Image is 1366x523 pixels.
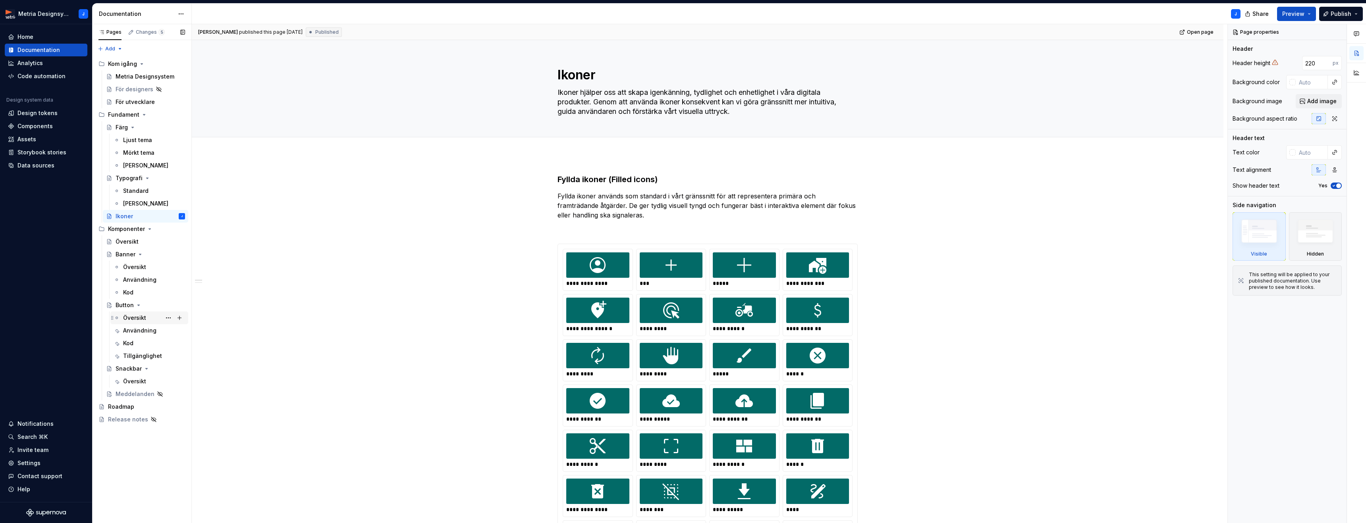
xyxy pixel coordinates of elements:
a: Meddelanden [103,388,188,400]
div: Button [116,301,134,309]
div: Ljust tema [123,136,152,144]
div: Invite team [17,446,48,454]
div: Snackbar [116,365,142,373]
span: Preview [1282,10,1304,18]
input: Auto [1296,145,1328,160]
div: Storybook stories [17,148,66,156]
span: Add [105,46,115,52]
div: Komponenter [95,223,188,235]
div: Kod [123,288,133,296]
p: px [1333,60,1339,66]
div: Assets [17,135,36,143]
div: Banner [116,250,135,258]
a: Documentation [5,44,87,56]
span: 5 [158,29,165,35]
div: Design system data [6,97,53,103]
a: För designers [103,83,188,96]
a: Metria Designsystem [103,70,188,83]
div: Pages [98,29,122,35]
a: Översikt [110,311,188,324]
a: Design tokens [5,107,87,119]
div: This setting will be applied to your published documentation. Use preview to see how it looks. [1249,271,1337,290]
span: Add image [1307,97,1337,105]
a: Kod [110,286,188,299]
a: Code automation [5,70,87,83]
div: Tillgänglighet [123,352,162,360]
div: Översikt [123,314,146,322]
a: Kod [110,337,188,350]
a: Button [103,299,188,311]
button: Notifications [5,417,87,430]
a: Översikt [103,235,188,248]
div: Användning [123,276,156,284]
a: Open page [1177,27,1217,38]
div: Home [17,33,33,41]
button: Preview [1277,7,1316,21]
div: Analytics [17,59,43,67]
button: Metria DesignsystemJ [2,5,91,22]
div: Design tokens [17,109,58,117]
div: Hidden [1307,251,1324,257]
div: [PERSON_NAME] [123,162,168,169]
div: Metria Designsystem [18,10,69,18]
div: Release notes [108,415,148,423]
span: [PERSON_NAME] [198,29,238,35]
div: Code automation [17,72,66,80]
label: Yes [1318,183,1327,189]
a: Snackbar [103,362,188,375]
a: Mörkt tema [110,146,188,159]
a: Ljust tema [110,134,188,146]
a: Release notes [95,413,188,426]
div: Page tree [95,58,188,426]
a: [PERSON_NAME] [110,159,188,172]
a: Invite team [5,444,87,456]
a: Settings [5,457,87,469]
div: Components [17,122,53,130]
div: Färg [116,123,128,131]
div: Kod [123,339,133,347]
a: Banner [103,248,188,261]
button: Contact support [5,470,87,483]
div: Settings [17,459,41,467]
div: Side navigation [1233,201,1276,209]
div: Fundament [95,108,188,121]
span: Open page [1187,29,1214,35]
button: Help [5,483,87,496]
a: Standard [110,185,188,197]
button: Share [1241,7,1274,21]
div: [PERSON_NAME] [123,200,168,208]
div: Documentation [99,10,174,18]
a: Storybook stories [5,146,87,159]
span: Published [315,29,339,35]
div: Text alignment [1233,166,1271,174]
img: fcc7d103-c4a6-47df-856c-21dae8b51a16.png [6,9,15,19]
div: Notifications [17,420,54,428]
div: Kom igång [108,60,137,68]
p: Fyllda ikoner används som standard i vårt gränssnitt för att representera primära och framträdand... [558,191,858,220]
div: Visible [1251,251,1267,257]
a: Analytics [5,57,87,69]
a: Översikt [110,375,188,388]
div: Header [1233,45,1253,53]
div: Show header text [1233,182,1279,190]
svg: Supernova Logo [26,509,66,517]
a: Tillgänglighet [110,350,188,362]
div: Översikt [123,263,146,271]
div: J [82,11,85,17]
div: J [1235,11,1237,17]
div: Användning [123,327,156,335]
div: Komponenter [108,225,145,233]
div: Översikt [116,238,139,246]
div: Fundament [108,111,139,119]
div: Contact support [17,472,62,480]
div: Documentation [17,46,60,54]
button: Add image [1296,94,1342,108]
div: Background image [1233,97,1282,105]
div: Meddelanden [116,390,154,398]
div: Ikoner [116,212,133,220]
a: Assets [5,133,87,146]
a: IkonerJ [103,210,188,223]
div: Standard [123,187,149,195]
button: Publish [1319,7,1363,21]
